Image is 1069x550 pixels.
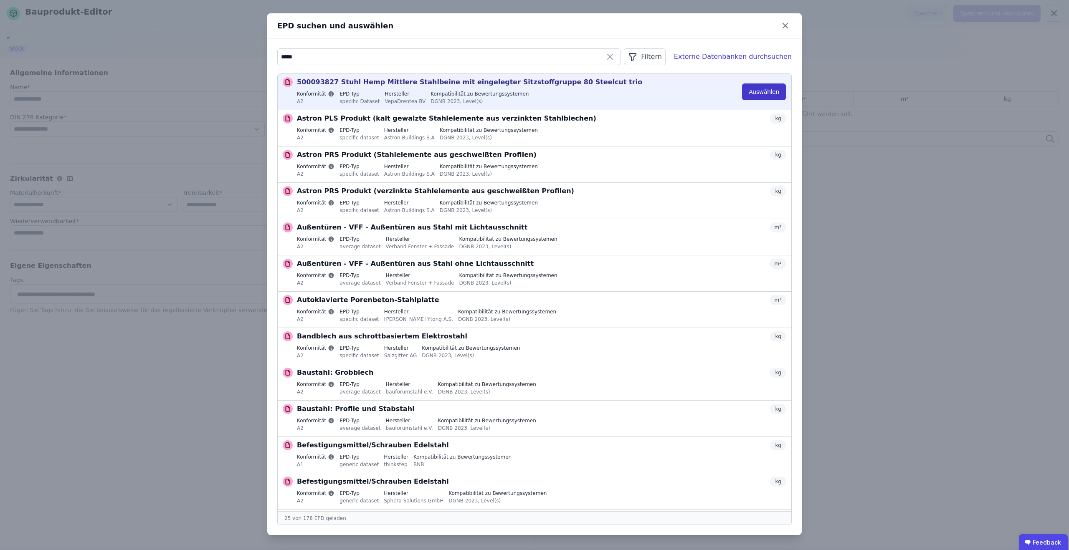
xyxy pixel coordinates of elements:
[339,490,379,497] label: EPD-Typ
[297,477,449,487] p: Befestigungsmittel/Schrauben Edelstahl
[413,454,512,460] label: Kompatibilität zu Bewertungssystemen
[770,114,786,124] div: kg
[742,83,786,100] button: Auswählen
[459,272,557,279] label: Kompatibilität zu Bewertungssystemen
[297,134,334,141] div: A2
[339,127,379,134] label: EPD-Typ
[339,163,379,170] label: EPD-Typ
[297,199,334,206] label: Konformität
[297,424,334,431] div: A2
[297,114,596,124] p: Astron PLS Produkt (kalt gewalzte Stahlelemente aus verzinkten Stahlblechen)
[297,272,334,279] label: Konformität
[448,497,547,504] div: DGNB 2023, Level(s)
[413,460,512,468] div: BNB
[297,206,334,214] div: A2
[297,490,334,497] label: Konformität
[297,186,574,196] p: Astron PRS Produkt (verzinkte Stahlelemente aus geschweißten Profilen)
[339,497,379,504] div: generic dataset
[339,345,379,351] label: EPD-Typ
[297,381,334,388] label: Konformität
[297,77,642,87] p: 500093827 Stuhl Hemp Mittlere Stahlbeine mit eingelegter Sitzstoffgruppe 80 Steelcut trio
[459,279,557,286] div: DGNB 2023, Level(s)
[384,170,435,177] div: Astron Buildings S.A
[458,315,556,323] div: DGNB 2023, Level(s)
[277,20,779,32] div: EPD suchen und auswählen
[339,91,380,97] label: EPD-Typ
[297,236,334,242] label: Konformität
[385,97,426,105] div: VepaDrentea BV
[339,388,380,395] div: average dataset
[440,199,538,206] label: Kompatibilität zu Bewertungssystemen
[278,511,791,525] div: 25 von 178 EPD geladen
[297,331,467,341] p: Bandblech aus schrottbasiertem Elektrostahl
[339,206,379,214] div: specific dataset
[297,417,334,424] label: Konformität
[339,199,379,206] label: EPD-Typ
[297,279,334,286] div: A2
[297,163,334,170] label: Konformität
[339,315,379,323] div: specific dataset
[339,236,380,242] label: EPD-Typ
[384,490,443,497] label: Hersteller
[459,236,557,242] label: Kompatibilität zu Bewertungssystemen
[297,351,334,359] div: A2
[440,170,538,177] div: DGNB 2023, Level(s)
[297,242,334,250] div: A2
[770,186,786,196] div: kg
[297,497,334,504] div: A2
[448,490,547,497] label: Kompatibilität zu Bewertungssystemen
[438,388,536,395] div: DGNB 2023, Level(s)
[297,454,334,460] label: Konformität
[386,381,433,388] label: Hersteller
[339,272,380,279] label: EPD-Typ
[297,91,334,97] label: Konformität
[440,206,538,214] div: DGNB 2023, Level(s)
[339,417,380,424] label: EPD-Typ
[431,97,529,105] div: DGNB 2023, Level(s)
[297,388,334,395] div: A2
[770,295,787,305] div: m³
[339,242,380,250] div: average dataset
[297,368,373,378] p: Baustahl: Grobblech
[339,381,380,388] label: EPD-Typ
[386,242,454,250] div: Verband Fenster + Fassade
[770,331,786,341] div: kg
[438,417,536,424] label: Kompatibilität zu Bewertungssystemen
[770,440,786,450] div: kg
[339,170,379,177] div: specific dataset
[422,351,520,359] div: DGNB 2023, Level(s)
[339,279,380,286] div: average dataset
[297,150,537,160] p: Astron PRS Produkt (Stahlelemente aus geschweißten Profilen)
[339,460,379,468] div: generic dataset
[384,351,417,359] div: Salzgitter AG
[297,170,334,177] div: A2
[297,222,527,232] p: Außentüren - VFF - Außentüren aus Stahl mit Lichtausschnitt
[386,272,454,279] label: Hersteller
[384,163,435,170] label: Hersteller
[770,477,786,487] div: kg
[384,308,453,315] label: Hersteller
[297,440,449,450] p: Befestigungsmittel/Schrauben Edelstahl
[386,388,433,395] div: bauforumstahl e.V.
[384,134,435,141] div: Astron Buildings S.A
[431,91,529,97] label: Kompatibilität zu Bewertungssystemen
[770,259,787,269] div: m²
[624,48,665,65] button: Filtern
[440,163,538,170] label: Kompatibilität zu Bewertungssystemen
[297,460,334,468] div: A1
[770,404,786,414] div: kg
[770,368,786,378] div: kg
[770,222,787,232] div: m²
[297,315,334,323] div: A2
[339,454,379,460] label: EPD-Typ
[384,460,408,468] div: thinkstep
[384,315,453,323] div: [PERSON_NAME] Ytong A.S.
[339,97,380,105] div: specific Dataset
[384,206,435,214] div: Astron Buildings S.A
[386,236,454,242] label: Hersteller
[297,404,415,414] p: Baustahl: Profile und Stabstahl
[440,127,538,134] label: Kompatibilität zu Bewertungssystemen
[339,134,379,141] div: specific dataset
[384,345,417,351] label: Hersteller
